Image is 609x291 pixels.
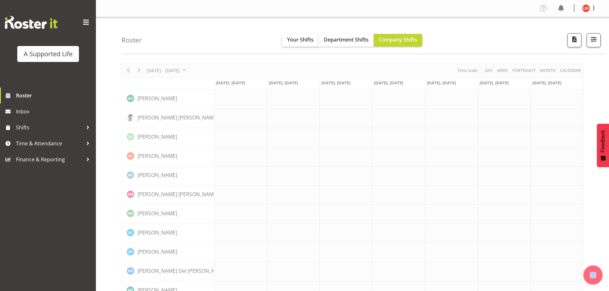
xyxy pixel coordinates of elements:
[597,124,609,167] button: Feedback - Show survey
[121,36,142,44] h4: Roster
[24,49,73,59] div: A Supported Life
[567,33,582,47] button: Download a PDF of the roster according to the set date range.
[379,36,417,43] span: Company Shifts
[16,91,93,100] span: Roster
[374,34,422,47] button: Company Shifts
[590,272,596,278] img: help-xxl-2.png
[282,34,319,47] button: Your Shifts
[319,34,374,47] button: Department Shifts
[600,130,606,152] span: Feedback
[16,123,83,132] span: Shifts
[587,33,601,47] button: Filter Shifts
[582,4,590,12] img: lauitiiti-maiai11485.jpg
[5,16,58,29] img: Rosterit website logo
[324,36,369,43] span: Department Shifts
[16,107,93,116] span: Inbox
[16,139,83,148] span: Time & Attendance
[16,155,83,164] span: Finance & Reporting
[287,36,314,43] span: Your Shifts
